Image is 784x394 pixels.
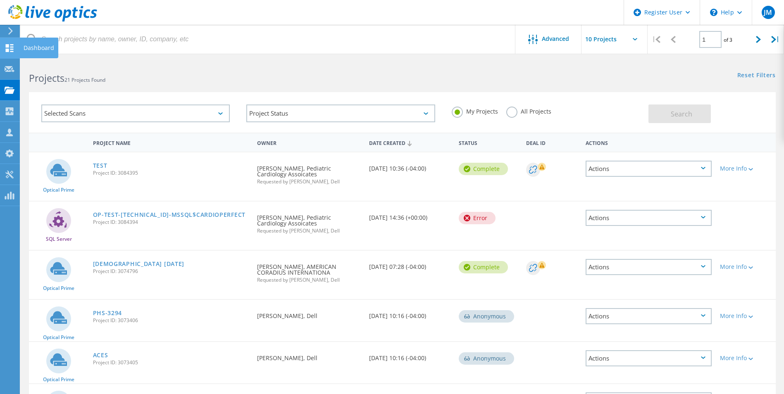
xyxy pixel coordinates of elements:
[586,161,712,177] div: Actions
[93,220,249,225] span: Project ID: 3084394
[737,72,776,79] a: Reset Filters
[43,286,74,291] span: Optical Prime
[671,109,692,119] span: Search
[246,104,435,122] div: Project Status
[459,261,508,273] div: Complete
[8,17,97,23] a: Live Optics Dashboard
[21,25,516,54] input: Search projects by name, owner, ID, company, etc
[724,36,732,43] span: of 3
[257,278,361,282] span: Requested by [PERSON_NAME], Dell
[720,264,772,270] div: More Info
[253,152,365,192] div: [PERSON_NAME], Pediatric Cardiology Assoicates
[253,202,365,242] div: [PERSON_NAME], Pediatric Cardiology Assoicates
[93,352,108,358] a: ACES
[648,104,711,123] button: Search
[24,45,54,51] div: Dashboard
[586,308,712,324] div: Actions
[720,313,772,319] div: More Info
[365,135,455,150] div: Date Created
[586,350,712,366] div: Actions
[365,300,455,327] div: [DATE] 10:16 (-04:00)
[522,135,582,150] div: Deal Id
[93,163,107,169] a: TEST
[93,261,185,267] a: [DEMOGRAPHIC_DATA] [DATE]
[253,251,365,291] div: [PERSON_NAME], AMERICAN CORADIUS INTERNATIONA
[459,352,514,365] div: Anonymous
[93,269,249,274] span: Project ID: 3074796
[46,237,72,242] span: SQL Server
[93,318,249,323] span: Project ID: 3073406
[720,355,772,361] div: More Info
[452,107,498,114] label: My Projects
[365,152,455,180] div: [DATE] 10:36 (-04:00)
[257,179,361,184] span: Requested by [PERSON_NAME], Dell
[365,342,455,369] div: [DATE] 10:16 (-04:00)
[767,25,784,54] div: |
[253,135,365,150] div: Owner
[720,166,772,171] div: More Info
[89,135,253,150] div: Project Name
[43,377,74,382] span: Optical Prime
[64,76,105,83] span: 21 Projects Found
[459,163,508,175] div: Complete
[365,251,455,278] div: [DATE] 07:28 (-04:00)
[459,212,496,224] div: Error
[648,25,665,54] div: |
[29,71,64,85] b: Projects
[93,310,122,316] a: PHS-3294
[455,135,522,150] div: Status
[581,135,716,150] div: Actions
[586,259,712,275] div: Actions
[253,342,365,369] div: [PERSON_NAME], Dell
[41,104,230,122] div: Selected Scans
[43,188,74,192] span: Optical Prime
[764,9,772,16] span: JM
[93,171,249,176] span: Project ID: 3084395
[365,202,455,229] div: [DATE] 14:36 (+00:00)
[506,107,551,114] label: All Projects
[459,310,514,323] div: Anonymous
[257,228,361,233] span: Requested by [PERSON_NAME], Dell
[43,335,74,340] span: Optical Prime
[710,9,717,16] svg: \n
[253,300,365,327] div: [PERSON_NAME], Dell
[542,36,569,42] span: Advanced
[93,360,249,365] span: Project ID: 3073405
[93,212,245,218] a: OP-TEST-[TECHNICAL_ID]-MSSQL$CARDIOPERFECT
[586,210,712,226] div: Actions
